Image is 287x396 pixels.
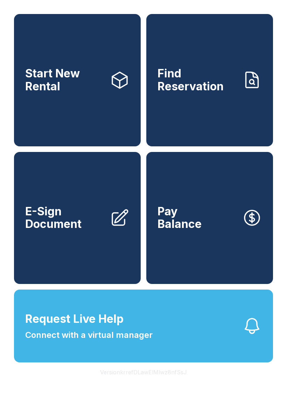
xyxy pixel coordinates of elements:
a: E-Sign Document [14,152,141,284]
span: E-Sign Document [25,205,104,231]
span: Request Live Help [25,311,124,327]
span: Connect with a virtual manager [25,329,153,341]
span: Start New Rental [25,67,104,93]
span: Find Reservation [157,67,237,93]
button: PayBalance [146,152,273,284]
button: Request Live HelpConnect with a virtual manager [14,290,273,362]
a: Start New Rental [14,14,141,146]
span: Pay Balance [157,205,202,231]
button: VersionkrrefDLawElMlwz8nfSsJ [94,362,192,382]
a: Find Reservation [146,14,273,146]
